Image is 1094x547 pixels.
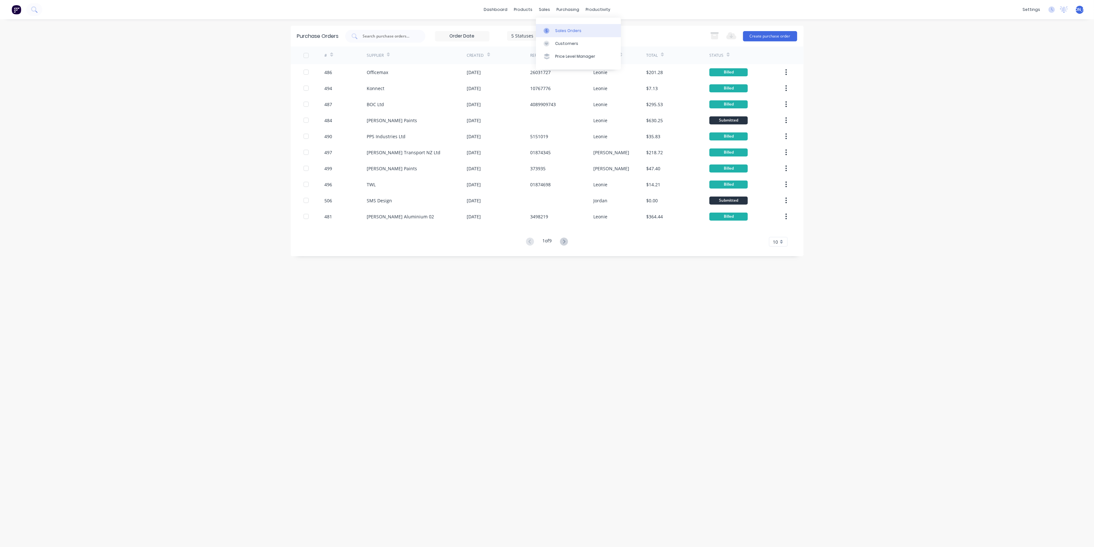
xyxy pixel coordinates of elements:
[324,165,332,172] div: 499
[646,197,658,204] div: $0.00
[646,165,660,172] div: $47.40
[646,181,660,188] div: $14.21
[480,5,511,14] a: dashboard
[367,117,417,124] div: [PERSON_NAME] Paints
[530,53,551,58] div: Reference
[12,5,21,14] img: Factory
[435,31,489,41] input: Order Date
[542,237,552,247] div: 1 of 9
[709,116,748,124] div: Submitted
[367,213,434,220] div: [PERSON_NAME] Aluminium 02
[709,53,723,58] div: Status
[709,84,748,92] div: Billed
[530,69,551,76] div: 26031727
[593,213,607,220] div: Leonie
[709,197,748,205] div: Submitted
[536,5,553,14] div: sales
[367,181,376,188] div: TWL
[324,101,332,108] div: 487
[324,133,332,140] div: 490
[467,149,481,156] div: [DATE]
[324,69,332,76] div: 486
[367,85,384,92] div: Konnect
[709,181,748,189] div: Billed
[530,85,551,92] div: 10767776
[324,85,332,92] div: 494
[467,101,481,108] div: [DATE]
[467,133,481,140] div: [DATE]
[367,133,405,140] div: PPS Industries Ltd
[511,32,557,39] div: 5 Statuses
[709,148,748,156] div: Billed
[324,149,332,156] div: 497
[646,85,658,92] div: $7.13
[536,24,621,37] a: Sales Orders
[646,69,663,76] div: $201.28
[555,28,581,34] div: Sales Orders
[367,149,440,156] div: [PERSON_NAME] Transport NZ Ltd
[367,197,392,204] div: SMS Design
[367,53,384,58] div: Supplier
[467,197,481,204] div: [DATE]
[646,53,658,58] div: Total
[367,69,388,76] div: Officemax
[324,181,332,188] div: 496
[367,101,384,108] div: BOC Ltd
[646,117,663,124] div: $630.25
[467,213,481,220] div: [DATE]
[467,181,481,188] div: [DATE]
[709,164,748,173] div: Billed
[536,50,621,63] a: Price Level Manager
[530,213,548,220] div: 3498219
[593,133,607,140] div: Leonie
[467,165,481,172] div: [DATE]
[362,33,415,39] input: Search purchase orders...
[743,31,797,41] button: Create purchase order
[709,100,748,108] div: Billed
[709,68,748,76] div: Billed
[646,133,660,140] div: $35.83
[593,69,607,76] div: Leonie
[367,165,417,172] div: [PERSON_NAME] Paints
[511,5,536,14] div: products
[530,101,556,108] div: 4089909743
[530,181,551,188] div: 01874698
[709,132,748,140] div: Billed
[467,53,484,58] div: Created
[324,117,332,124] div: 484
[530,165,546,172] div: 373935
[467,69,481,76] div: [DATE]
[709,213,748,221] div: Billed
[646,213,663,220] div: $364.44
[530,149,551,156] div: 01874345
[582,5,614,14] div: productivity
[297,32,339,40] div: Purchase Orders
[646,101,663,108] div: $295.53
[530,133,548,140] div: 5151019
[773,239,778,245] span: 10
[467,85,481,92] div: [DATE]
[593,165,629,172] div: [PERSON_NAME]
[555,41,578,46] div: Customers
[324,213,332,220] div: 481
[593,181,607,188] div: Leonie
[324,53,327,58] div: #
[593,197,607,204] div: Jordan
[553,5,582,14] div: purchasing
[593,101,607,108] div: Leonie
[536,37,621,50] a: Customers
[324,197,332,204] div: 506
[1019,5,1043,14] div: settings
[467,117,481,124] div: [DATE]
[593,85,607,92] div: Leonie
[555,54,595,59] div: Price Level Manager
[593,117,607,124] div: Leonie
[593,149,629,156] div: [PERSON_NAME]
[646,149,663,156] div: $218.72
